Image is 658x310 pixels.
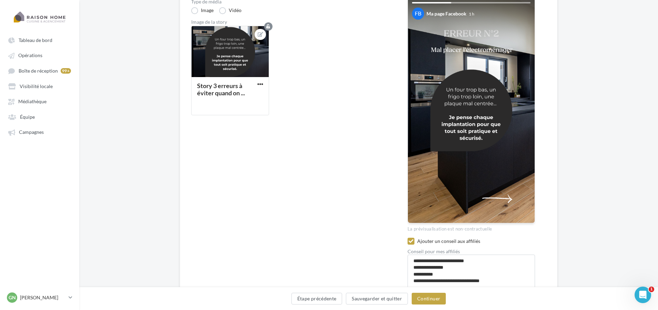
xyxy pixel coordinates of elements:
[197,82,245,96] div: Story 3 erreurs à éviter quand on ...
[20,83,53,89] span: Visibilité locale
[18,53,42,58] span: Opérations
[191,20,385,24] div: Image de la story
[417,238,535,244] div: Ajouter un conseil aux affiliés
[4,49,75,61] a: Opérations
[291,293,342,304] button: Étape précédente
[6,291,74,304] a: Gn [PERSON_NAME]
[61,68,71,74] div: 99+
[19,68,58,74] span: Boîte de réception
[4,80,75,92] a: Visibilité locale
[4,126,75,138] a: Campagnes
[19,37,52,43] span: Tableau de bord
[191,7,214,14] label: Image
[20,294,66,301] p: [PERSON_NAME]
[635,287,651,303] iframe: Intercom live chat
[18,99,47,105] span: Médiathèque
[346,293,408,304] button: Sauvegarder et quitter
[412,293,446,304] button: Continuer
[412,8,424,20] div: FB
[20,114,35,120] span: Équipe
[408,249,535,254] div: Conseil pour mes affiliés
[4,110,75,123] a: Équipe
[426,10,466,17] div: Ma page Facebook
[4,95,75,107] a: Médiathèque
[19,129,44,135] span: Campagnes
[408,223,535,232] div: La prévisualisation est non-contractuelle
[4,34,75,46] a: Tableau de bord
[649,287,654,292] span: 1
[9,294,16,301] span: Gn
[469,11,474,17] div: 1 h
[219,7,241,14] label: Vidéo
[4,64,75,77] a: Boîte de réception 99+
